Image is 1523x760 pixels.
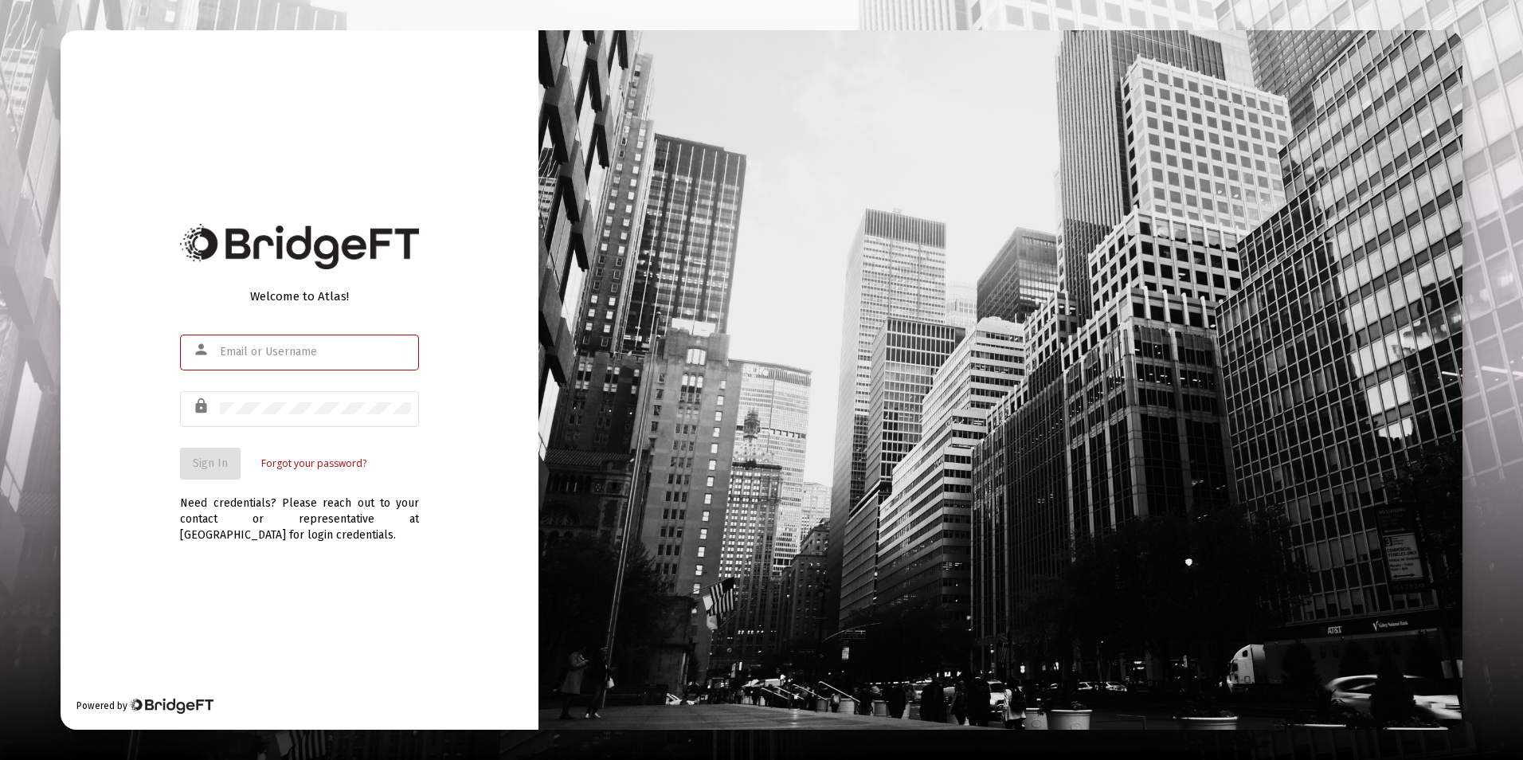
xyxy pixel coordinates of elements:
[193,456,228,470] span: Sign In
[193,397,212,416] mat-icon: lock
[129,698,213,714] img: Bridge Financial Technology Logo
[180,224,419,269] img: Bridge Financial Technology Logo
[180,448,241,480] button: Sign In
[261,456,366,472] a: Forgot your password?
[180,480,419,543] div: Need credentials? Please reach out to your contact or representative at [GEOGRAPHIC_DATA] for log...
[76,698,213,714] div: Powered by
[220,346,411,358] input: Email or Username
[180,288,419,304] div: Welcome to Atlas!
[193,340,212,359] mat-icon: person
